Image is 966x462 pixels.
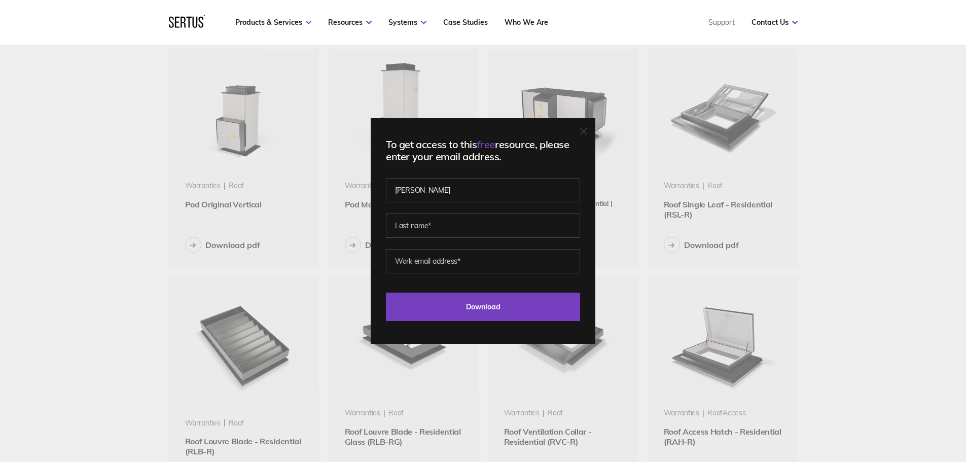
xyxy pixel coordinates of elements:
div: To get access to this resource, please enter your email address. [386,138,580,163]
input: First name* [386,178,580,202]
a: Support [708,18,735,27]
iframe: Chat Widget [783,344,966,462]
input: Last name* [386,214,580,238]
input: Download [386,293,580,321]
a: Systems [388,18,426,27]
a: Who We Are [505,18,548,27]
a: Resources [328,18,372,27]
input: Work email address* [386,249,580,273]
a: Contact Us [752,18,798,27]
a: Case Studies [443,18,488,27]
a: Products & Services [235,18,311,27]
span: free [477,138,495,151]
